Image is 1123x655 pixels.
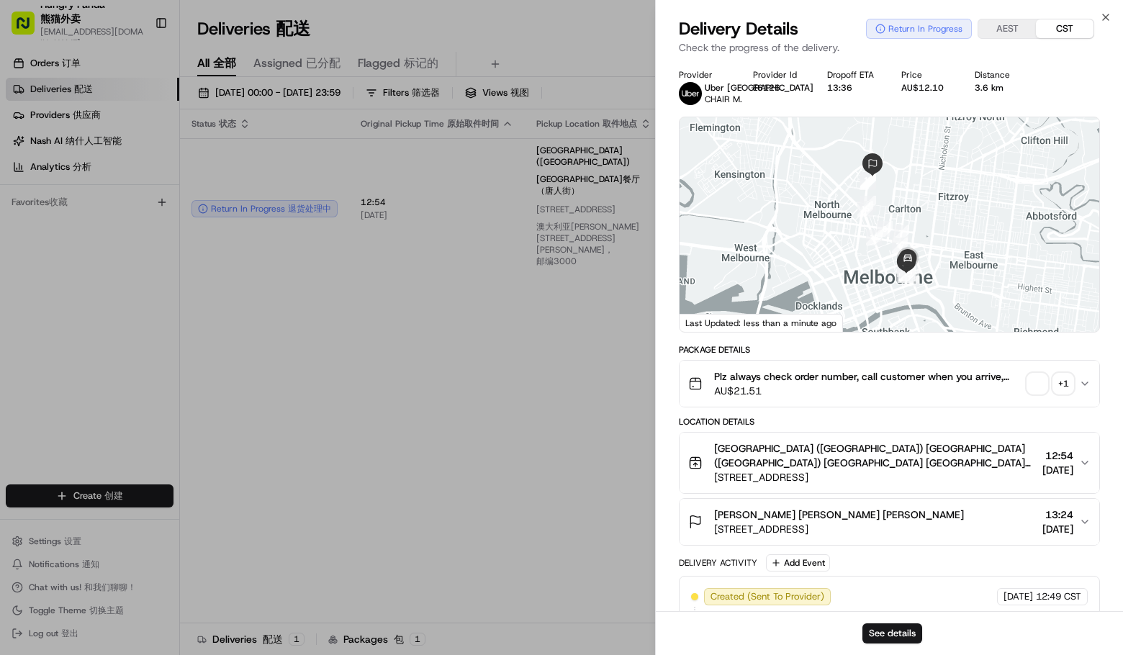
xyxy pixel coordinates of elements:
button: See all [223,184,262,202]
span: Knowledge Base [29,322,110,336]
button: Plz always check order number, call customer when you arrive, any delivery issues, Contact WhatsA... [680,361,1099,407]
span: [PERSON_NAME] [PERSON_NAME] [PERSON_NAME] [714,507,964,522]
button: [PERSON_NAME] [PERSON_NAME] [PERSON_NAME][STREET_ADDRESS]13:24[DATE] [680,499,1099,545]
div: Start new chat [65,137,236,152]
span: 12:49 CST [1036,590,1081,603]
button: AEST [978,19,1036,38]
a: 💻API Documentation [116,316,237,342]
span: [PERSON_NAME] [45,223,117,235]
img: Bea Lacdao [14,209,37,232]
span: • [119,223,125,235]
div: Location Details [679,416,1100,428]
span: [STREET_ADDRESS] [714,470,1037,484]
div: 16 [866,230,882,245]
div: Dropoff ETA [827,69,878,81]
span: CHAIR M. [705,94,742,105]
div: 7 [893,225,909,241]
input: Clear [37,93,238,108]
span: 8月19日 [127,223,161,235]
div: AU$12.10 [901,82,952,94]
img: 1753817452368-0c19585d-7be3-40d9-9a41-2dc781b3d1eb [30,137,56,163]
button: See details [862,623,922,643]
a: 📗Knowledge Base [9,316,116,342]
div: + 1 [1053,374,1073,394]
span: [DATE] [1042,522,1073,536]
p: Welcome 👋 [14,58,262,81]
span: [GEOGRAPHIC_DATA] ([GEOGRAPHIC_DATA]) [GEOGRAPHIC_DATA] ([GEOGRAPHIC_DATA]) [GEOGRAPHIC_DATA] [GE... [714,441,1037,470]
img: Nash [14,14,43,43]
span: 13:24 [1042,507,1073,522]
img: uber-new-logo.jpeg [679,82,702,105]
a: Powered byPylon [102,356,174,368]
div: 19 [900,266,916,281]
div: 15 [857,201,873,217]
div: 💻 [122,323,133,335]
div: Past conversations [14,187,96,199]
span: Uber [GEOGRAPHIC_DATA] [705,82,813,94]
span: AU$21.51 [714,384,1021,398]
div: Distance [975,69,1026,81]
button: +1 [1027,374,1073,394]
div: Delivery Activity [679,557,757,569]
span: Created (Sent To Provider) [711,590,824,603]
p: Check the progress of the delivery. [679,40,1100,55]
div: 10 [860,174,875,190]
span: Delivery Details [679,17,798,40]
div: Price [901,69,952,81]
div: 13:36 [827,82,878,94]
span: 12:54 [1042,448,1073,463]
div: 📗 [14,323,26,335]
div: 14 [860,172,876,188]
img: 1736555255976-a54dd68f-1ca7-489b-9aae-adbdc363a1c4 [14,137,40,163]
span: API Documentation [136,322,231,336]
div: 5 [898,267,914,283]
span: [STREET_ADDRESS] [714,522,964,536]
div: Last Updated: less than a minute ago [680,314,843,332]
div: 3.6 km [975,82,1026,94]
button: Start new chat [245,142,262,159]
div: Package Details [679,344,1100,356]
button: E6126 [753,82,780,94]
span: 8月15日 [55,262,89,274]
div: 8 [877,221,893,237]
span: Pylon [143,357,174,368]
div: 9 [860,196,876,212]
div: We're available if you need us! [65,152,198,163]
span: [DATE] [1042,463,1073,477]
div: Provider [679,69,730,81]
button: Add Event [766,554,830,572]
img: 1736555255976-a54dd68f-1ca7-489b-9aae-adbdc363a1c4 [29,224,40,235]
span: Plz always check order number, call customer when you arrive, any delivery issues, Contact WhatsA... [714,369,1021,384]
span: • [48,262,53,274]
button: [GEOGRAPHIC_DATA] ([GEOGRAPHIC_DATA]) [GEOGRAPHIC_DATA] ([GEOGRAPHIC_DATA]) [GEOGRAPHIC_DATA] [GE... [680,433,1099,493]
button: CST [1036,19,1093,38]
div: 17 [892,238,908,253]
div: 18 [903,271,919,286]
button: Return In Progress [866,19,972,39]
span: [DATE] [1004,590,1033,603]
div: Provider Id [753,69,804,81]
